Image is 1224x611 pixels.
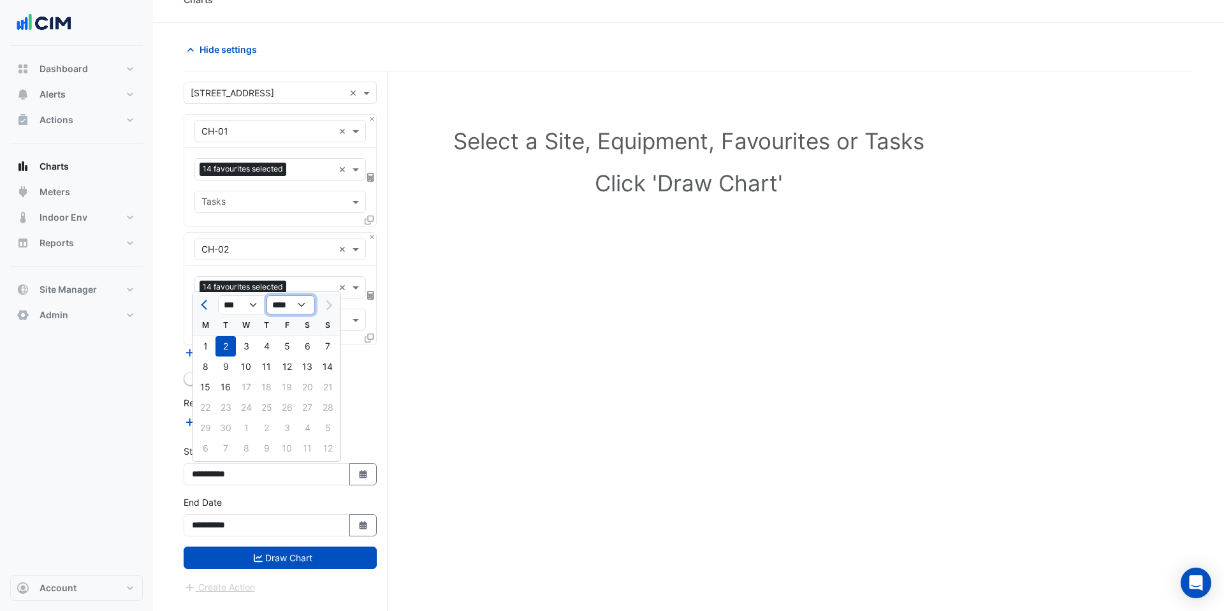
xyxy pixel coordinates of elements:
[212,170,1165,196] h1: Click 'Draw Chart'
[15,10,73,36] img: Company Logo
[184,346,261,360] button: Add Equipment
[277,315,297,335] div: F
[368,115,376,123] button: Close
[200,281,286,293] span: 14 favourites selected
[339,242,349,256] span: Clear
[200,163,286,175] span: 14 favourites selected
[297,357,317,377] div: Saturday, September 13, 2025
[184,445,226,458] label: Start Date
[40,582,76,594] span: Account
[198,295,213,315] button: Previous month
[10,82,143,107] button: Alerts
[339,124,349,138] span: Clear
[40,88,66,101] span: Alerts
[40,283,97,296] span: Site Manager
[10,154,143,179] button: Charts
[212,128,1165,154] h1: Select a Site, Equipment, Favourites or Tasks
[215,377,236,397] div: Tuesday, September 16, 2025
[184,415,279,429] button: Add Reference Line
[236,357,256,377] div: 10
[17,309,29,321] app-icon: Admin
[215,315,236,335] div: T
[215,336,236,357] div: Tuesday, September 2, 2025
[195,357,215,377] div: 8
[10,56,143,82] button: Dashboard
[236,315,256,335] div: W
[184,547,377,569] button: Draw Chart
[256,357,277,377] div: 11
[40,211,87,224] span: Indoor Env
[40,309,68,321] span: Admin
[215,377,236,397] div: 16
[256,357,277,377] div: Thursday, September 11, 2025
[195,357,215,377] div: Monday, September 8, 2025
[17,186,29,198] app-icon: Meters
[184,580,256,591] app-escalated-ticket-create-button: Please draw the charts first
[10,230,143,256] button: Reports
[10,205,143,230] button: Indoor Env
[184,496,222,509] label: End Date
[297,336,317,357] div: Saturday, September 6, 2025
[195,336,215,357] div: Monday, September 1, 2025
[200,43,257,56] span: Hide settings
[317,336,338,357] div: Sunday, September 7, 2025
[184,396,251,409] label: Reference Lines
[365,214,374,225] span: Clone Favourites and Tasks from this Equipment to other Equipment
[358,520,369,531] fa-icon: Select Date
[40,160,69,173] span: Charts
[17,88,29,101] app-icon: Alerts
[317,357,338,377] div: Sunday, September 14, 2025
[365,332,374,343] span: Clone Favourites and Tasks from this Equipment to other Equipment
[317,357,338,377] div: 14
[277,357,297,377] div: 12
[17,63,29,75] app-icon: Dashboard
[266,295,315,314] select: Select year
[200,195,226,211] div: Tasks
[339,281,349,294] span: Clear
[10,107,143,133] button: Actions
[317,315,338,335] div: S
[256,336,277,357] div: 4
[17,211,29,224] app-icon: Indoor Env
[10,575,143,601] button: Account
[297,336,317,357] div: 6
[365,172,377,182] span: Choose Function
[195,377,215,397] div: Monday, September 15, 2025
[317,336,338,357] div: 7
[236,336,256,357] div: Wednesday, September 3, 2025
[358,469,369,480] fa-icon: Select Date
[215,336,236,357] div: 2
[277,357,297,377] div: Friday, September 12, 2025
[339,163,349,176] span: Clear
[184,38,265,61] button: Hide settings
[17,160,29,173] app-icon: Charts
[368,233,376,241] button: Close
[1181,568,1211,598] div: Open Intercom Messenger
[277,336,297,357] div: 5
[236,336,256,357] div: 3
[218,295,266,314] select: Select month
[40,63,88,75] span: Dashboard
[297,315,317,335] div: S
[277,336,297,357] div: Friday, September 5, 2025
[215,357,236,377] div: 9
[17,237,29,249] app-icon: Reports
[195,336,215,357] div: 1
[236,357,256,377] div: Wednesday, September 10, 2025
[195,315,215,335] div: M
[365,290,377,300] span: Choose Function
[215,357,236,377] div: Tuesday, September 9, 2025
[256,336,277,357] div: Thursday, September 4, 2025
[10,277,143,302] button: Site Manager
[40,237,74,249] span: Reports
[40,186,70,198] span: Meters
[297,357,317,377] div: 13
[349,86,360,99] span: Clear
[10,302,143,328] button: Admin
[40,114,73,126] span: Actions
[17,283,29,296] app-icon: Site Manager
[10,179,143,205] button: Meters
[256,315,277,335] div: T
[17,114,29,126] app-icon: Actions
[195,377,215,397] div: 15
